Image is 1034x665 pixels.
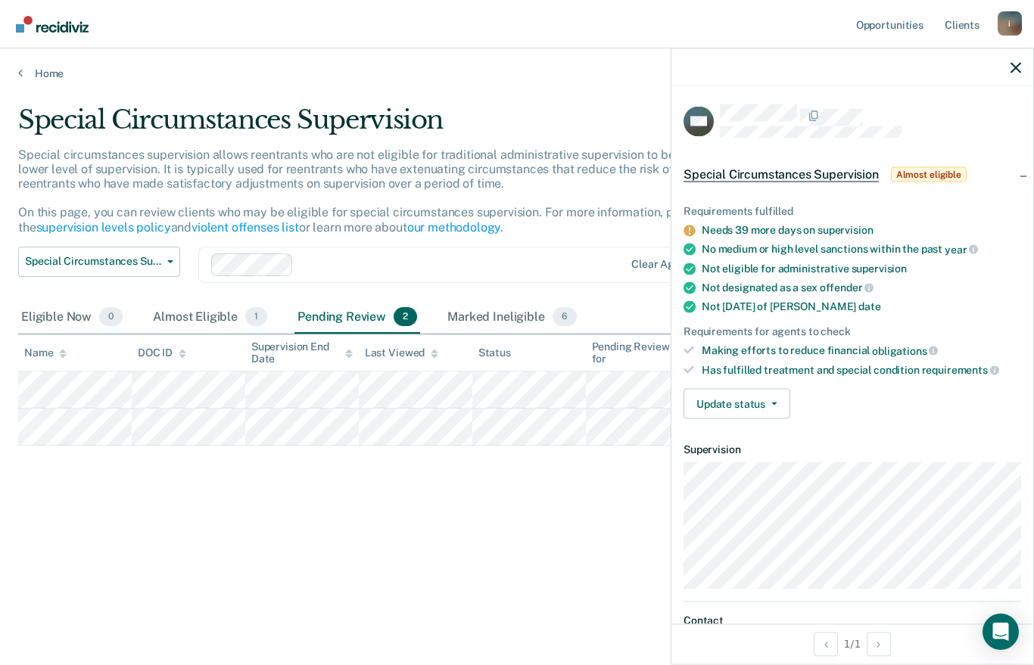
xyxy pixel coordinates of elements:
p: Special circumstances supervision allows reentrants who are not eligible for traditional administ... [18,148,761,235]
div: Almost Eligible [150,301,270,334]
span: Almost eligible [891,167,967,182]
span: 6 [553,307,577,327]
div: Not eligible for administrative [702,262,1021,275]
span: obligations [872,344,938,356]
span: 2 [394,307,417,327]
div: Eligible Now [18,301,126,334]
div: Making efforts to reduce financial [702,344,1021,358]
span: 1 [245,307,267,327]
div: Marked Ineligible [444,301,580,334]
span: requirements [922,364,999,376]
span: supervision [852,262,907,274]
a: Home [18,67,1016,80]
div: Clear agents [631,258,696,271]
div: Special Circumstances Supervision [18,104,794,148]
div: Supervision End Date [251,340,353,366]
a: violent offenses list [192,220,299,235]
div: i [998,11,1022,36]
dt: Contact [684,614,1021,627]
div: Not designated as a sex [702,281,1021,294]
button: Profile dropdown button [998,11,1022,36]
div: Has fulfilled treatment and special condition [702,363,1021,377]
div: No medium or high level sanctions within the past [702,243,1021,256]
div: Requirements fulfilled [684,205,1021,218]
div: Pending Review for [592,340,693,366]
span: 0 [99,307,123,327]
dt: Supervision [684,443,1021,456]
div: Special Circumstances SupervisionAlmost eligible [671,151,1033,199]
div: Pending Review [294,301,420,334]
div: Not [DATE] of [PERSON_NAME] [702,300,1021,313]
div: Last Viewed [365,346,438,359]
div: 1 / 1 [671,623,1033,663]
span: date [858,300,880,312]
div: Status [478,346,511,359]
button: Next Opportunity [867,632,891,656]
a: supervision levels policy [36,220,171,235]
img: Recidiviz [16,16,89,33]
div: Needs 39 more days on supervision [702,224,1021,237]
div: Open Intercom Messenger [983,614,1019,650]
button: Update status [684,389,790,419]
button: Previous Opportunity [814,632,838,656]
div: Requirements for agents to check [684,325,1021,338]
span: Special Circumstances Supervision [684,167,879,182]
div: DOC ID [138,346,186,359]
div: Name [24,346,67,359]
span: year [945,243,978,255]
span: offender [820,281,874,294]
span: Special Circumstances Supervision [25,255,161,268]
a: our methodology [407,220,501,235]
